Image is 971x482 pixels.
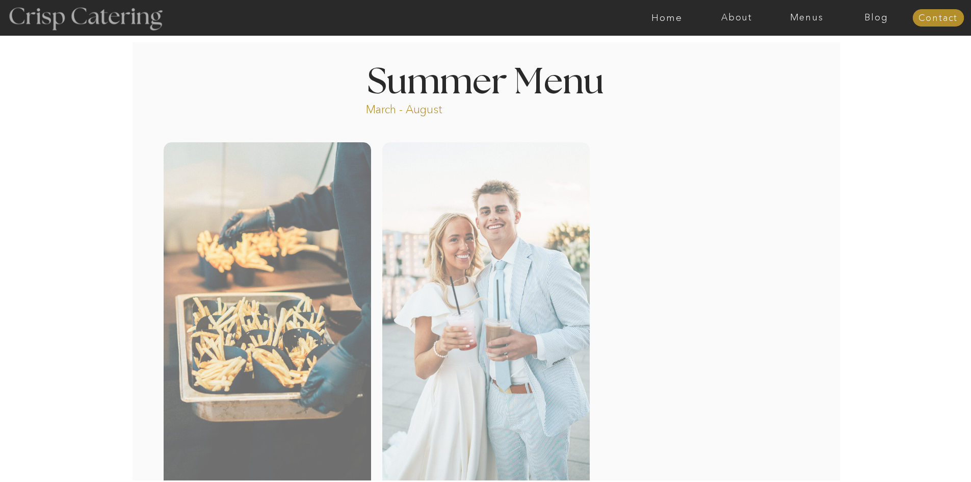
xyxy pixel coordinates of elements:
[702,13,772,23] a: About
[912,13,964,23] a: Contact
[842,13,911,23] a: Blog
[366,102,506,114] p: March - August
[344,65,627,95] h1: Summer Menu
[632,13,702,23] a: Home
[772,13,842,23] a: Menus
